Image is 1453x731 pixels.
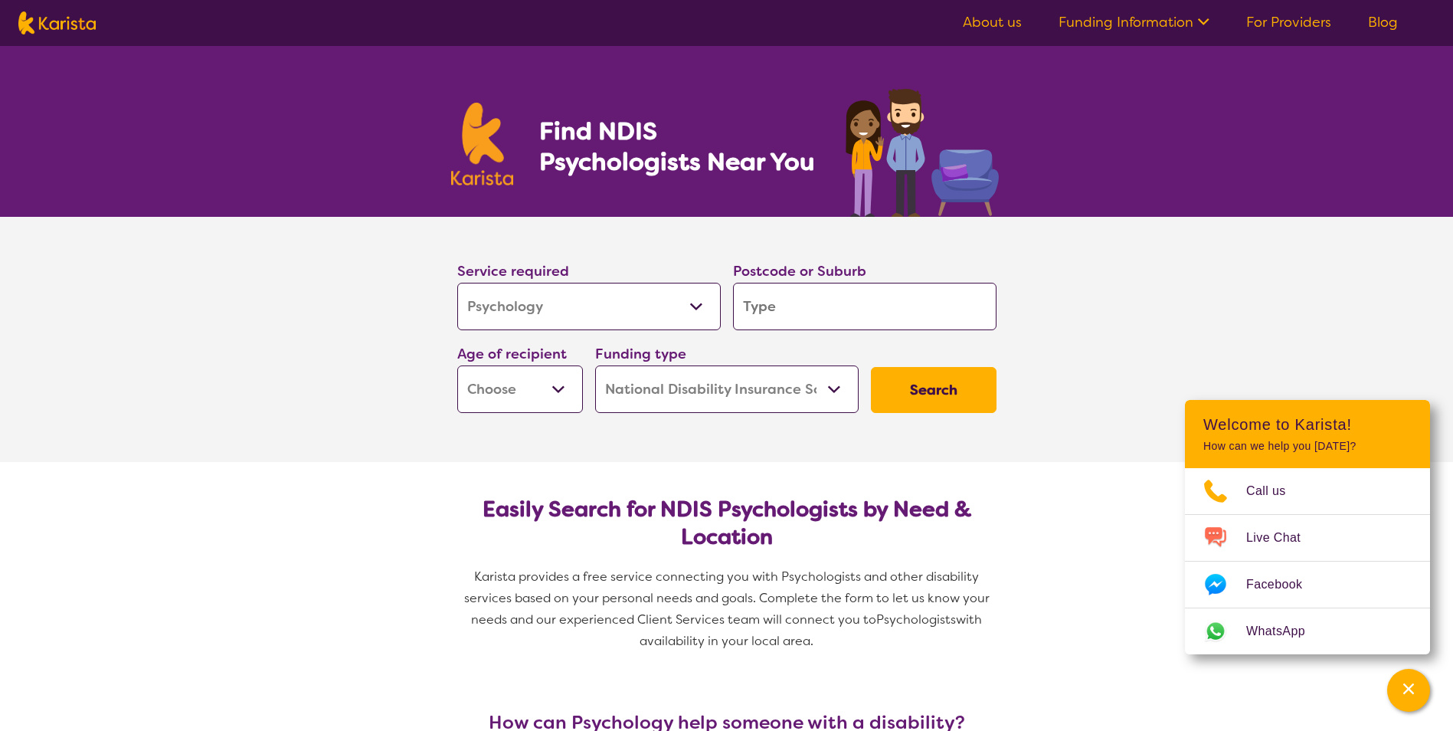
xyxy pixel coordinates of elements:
span: Psychologists [876,611,956,628]
a: Funding Information [1059,13,1209,31]
h2: Welcome to Karista! [1203,415,1412,434]
span: Karista provides a free service connecting you with Psychologists and other disability services b... [464,569,993,628]
input: Type [733,283,996,330]
label: Postcode or Suburb [733,262,866,280]
a: For Providers [1246,13,1331,31]
span: Facebook [1246,573,1320,596]
span: Live Chat [1246,526,1319,549]
span: WhatsApp [1246,620,1324,643]
img: Karista logo [451,103,514,185]
a: Blog [1368,13,1398,31]
button: Search [871,367,996,413]
p: How can we help you [DATE]? [1203,440,1412,453]
h1: Find NDIS Psychologists Near You [539,116,823,177]
img: psychology [840,83,1003,217]
a: Web link opens in a new tab. [1185,608,1430,654]
h2: Easily Search for NDIS Psychologists by Need & Location [470,496,984,551]
img: Karista logo [18,11,96,34]
label: Service required [457,262,569,280]
a: About us [963,13,1022,31]
label: Age of recipient [457,345,567,363]
button: Channel Menu [1387,669,1430,712]
span: Call us [1246,480,1304,503]
label: Funding type [595,345,686,363]
ul: Choose channel [1185,468,1430,654]
div: Channel Menu [1185,400,1430,654]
